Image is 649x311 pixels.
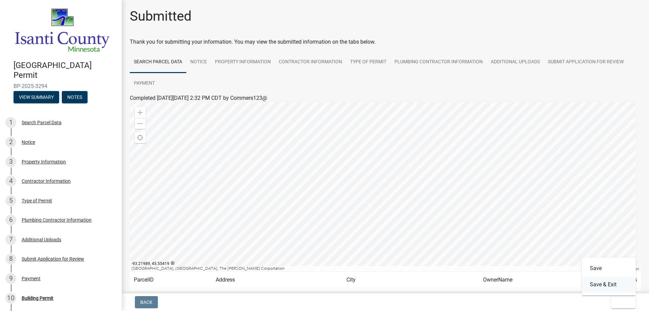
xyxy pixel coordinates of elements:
[487,51,544,73] a: Additional Uploads
[14,7,111,53] img: Isanti County, Minnesota
[22,120,62,125] div: Search Parcel Data
[5,234,16,245] div: 7
[5,156,16,167] div: 3
[275,51,346,73] a: Contractor Information
[5,176,16,186] div: 4
[346,51,390,73] a: Type of Permit
[5,215,16,225] div: 6
[5,195,16,206] div: 5
[22,159,66,164] div: Property Information
[22,296,53,301] div: Building Permit
[582,260,636,276] button: Save
[14,61,116,80] h4: [GEOGRAPHIC_DATA] Permit
[22,237,61,242] div: Additional Uploads
[130,266,608,271] div: [GEOGRAPHIC_DATA], [GEOGRAPHIC_DATA], The [PERSON_NAME] Corportation
[5,137,16,148] div: 2
[130,272,212,288] td: ParcelID
[130,288,212,305] td: 151483060
[22,276,41,281] div: Payment
[544,51,628,73] a: Submit Application for Review
[62,95,88,100] wm-modal-confirm: Notes
[582,258,636,295] div: Exit
[633,266,639,271] a: Esri
[342,288,479,305] td: [GEOGRAPHIC_DATA]
[582,276,636,293] button: Save & Exit
[5,273,16,284] div: 9
[5,293,16,304] div: 10
[14,95,59,100] wm-modal-confirm: Summary
[135,107,146,118] div: Zoom in
[342,272,479,288] td: City
[5,117,16,128] div: 1
[14,83,108,89] span: BP-2025-3294
[22,140,35,145] div: Notice
[62,91,88,103] button: Notes
[130,51,186,73] a: Search Parcel Data
[135,296,158,308] button: Back
[212,288,342,305] td: [STREET_ADDRESS]
[130,38,641,46] div: Thank you for submitting your information. You may view the submitted information on the tabs below.
[130,8,192,24] h1: Submitted
[479,288,591,305] td: [PERSON_NAME]
[135,132,146,143] div: Find my location
[611,296,636,308] button: Exit
[22,218,92,222] div: Plumbing Contractor Information
[135,118,146,129] div: Zoom out
[186,51,211,73] a: Notice
[140,299,152,305] span: Back
[22,179,71,183] div: Contractor Information
[130,73,159,94] a: Payment
[22,198,52,203] div: Type of Permit
[390,51,487,73] a: Plumbing Contractor Information
[14,91,59,103] button: View Summary
[479,272,591,288] td: OwnerName
[22,257,84,261] div: Submit Application for Review
[211,51,275,73] a: Property Information
[130,95,267,101] span: Completed [DATE][DATE] 2:32 PM CDT by Commers123@
[212,272,342,288] td: Address
[5,253,16,264] div: 8
[617,299,626,305] span: Exit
